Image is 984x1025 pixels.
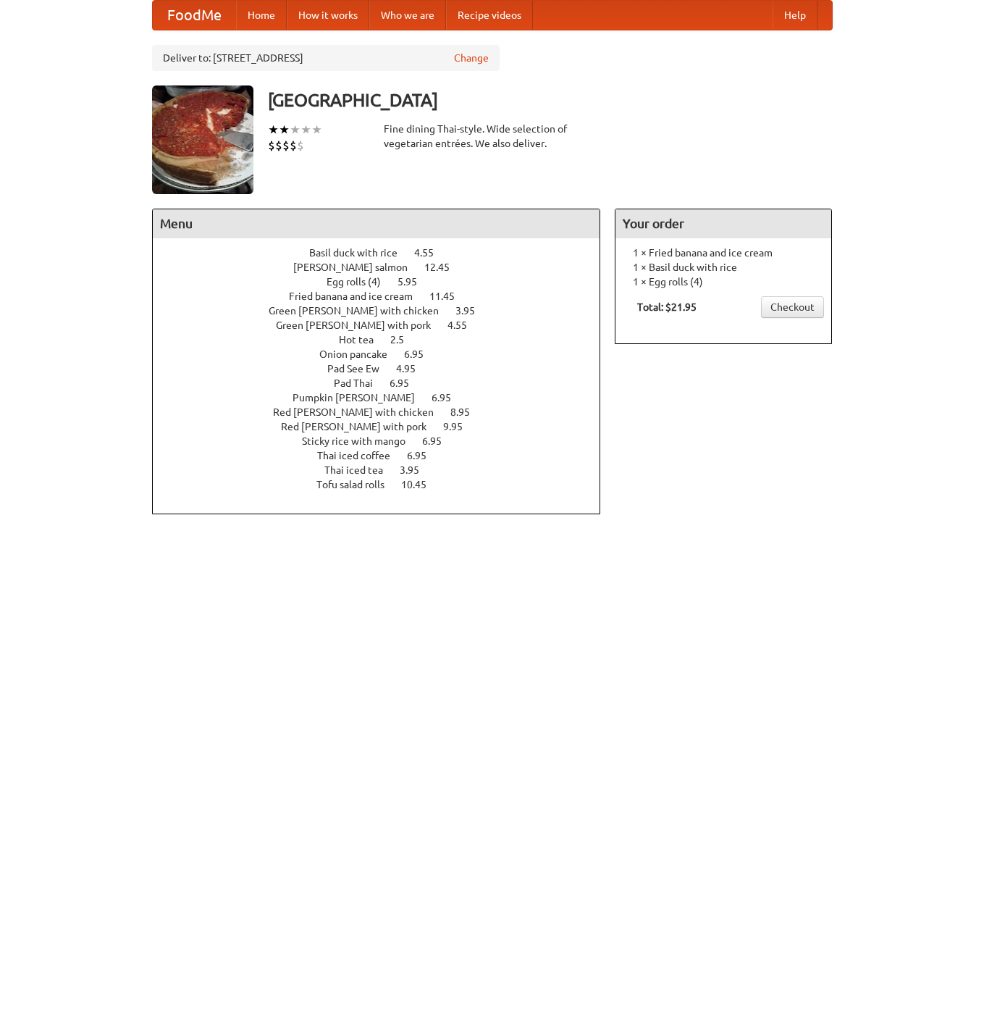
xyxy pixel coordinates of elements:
[390,377,424,389] span: 6.95
[339,334,388,346] span: Hot tea
[422,435,456,447] span: 6.95
[281,421,441,432] span: Red [PERSON_NAME] with pork
[276,319,445,331] span: Green [PERSON_NAME] with pork
[623,246,824,260] li: 1 × Fried banana and ice cream
[615,209,831,238] h4: Your order
[281,421,489,432] a: Red [PERSON_NAME] with pork 9.95
[276,319,494,331] a: Green [PERSON_NAME] with pork 4.55
[327,276,395,288] span: Egg rolls (4)
[293,262,422,273] span: [PERSON_NAME] salmon
[317,450,405,461] span: Thai iced coffee
[275,138,282,154] li: $
[293,392,429,403] span: Pumpkin [PERSON_NAME]
[290,138,297,154] li: $
[443,421,477,432] span: 9.95
[396,363,430,375] span: 4.95
[450,406,484,418] span: 8.95
[339,334,431,346] a: Hot tea 2.5
[297,138,304,154] li: $
[268,122,279,138] li: ★
[327,276,444,288] a: Egg rolls (4) 5.95
[293,262,476,273] a: [PERSON_NAME] salmon 12.45
[334,377,436,389] a: Pad Thai 6.95
[414,247,448,259] span: 4.55
[311,122,322,138] li: ★
[289,290,427,302] span: Fried banana and ice cream
[407,450,441,461] span: 6.95
[432,392,466,403] span: 6.95
[309,247,461,259] a: Basil duck with rice 4.55
[390,334,419,346] span: 2.5
[429,290,469,302] span: 11.45
[327,363,394,375] span: Pad See Ew
[761,296,824,318] a: Checkout
[327,363,442,375] a: Pad See Ew 4.95
[454,51,489,65] a: Change
[287,1,369,30] a: How it works
[153,209,600,238] h4: Menu
[302,435,468,447] a: Sticky rice with mango 6.95
[279,122,290,138] li: ★
[282,138,290,154] li: $
[401,479,441,490] span: 10.45
[400,464,434,476] span: 3.95
[152,45,500,71] div: Deliver to: [STREET_ADDRESS]
[623,260,824,275] li: 1 × Basil duck with rice
[447,319,482,331] span: 4.55
[316,479,453,490] a: Tofu salad rolls 10.45
[324,464,398,476] span: Thai iced tea
[268,138,275,154] li: $
[334,377,387,389] span: Pad Thai
[269,305,502,317] a: Green [PERSON_NAME] with chicken 3.95
[623,275,824,289] li: 1 × Egg rolls (4)
[290,122,300,138] li: ★
[316,479,399,490] span: Tofu salad rolls
[424,262,464,273] span: 12.45
[268,85,833,114] h3: [GEOGRAPHIC_DATA]
[273,406,448,418] span: Red [PERSON_NAME] with chicken
[289,290,482,302] a: Fried banana and ice cream 11.45
[269,305,453,317] span: Green [PERSON_NAME] with chicken
[317,450,453,461] a: Thai iced coffee 6.95
[446,1,533,30] a: Recipe videos
[324,464,446,476] a: Thai iced tea 3.95
[309,247,412,259] span: Basil duck with rice
[236,1,287,30] a: Home
[773,1,817,30] a: Help
[455,305,489,317] span: 3.95
[152,85,253,194] img: angular.jpg
[404,348,438,360] span: 6.95
[319,348,402,360] span: Onion pancake
[153,1,236,30] a: FoodMe
[637,301,697,313] b: Total: $21.95
[302,435,420,447] span: Sticky rice with mango
[369,1,446,30] a: Who we are
[319,348,450,360] a: Onion pancake 6.95
[293,392,478,403] a: Pumpkin [PERSON_NAME] 6.95
[398,276,432,288] span: 5.95
[300,122,311,138] li: ★
[273,406,497,418] a: Red [PERSON_NAME] with chicken 8.95
[384,122,601,151] div: Fine dining Thai-style. Wide selection of vegetarian entrées. We also deliver.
